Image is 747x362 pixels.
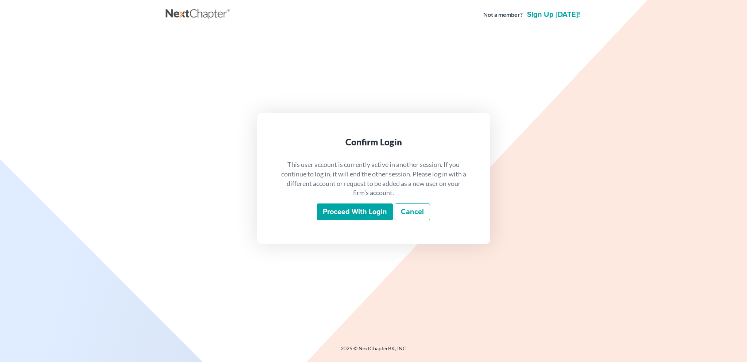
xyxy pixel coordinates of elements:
p: This user account is currently active in another session. If you continue to log in, it will end ... [280,160,467,198]
a: Sign up [DATE]! [526,11,581,18]
a: Cancel [395,203,430,220]
div: Confirm Login [280,136,467,148]
input: Proceed with login [317,203,393,220]
div: 2025 © NextChapterBK, INC [166,345,581,358]
strong: Not a member? [483,11,523,19]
